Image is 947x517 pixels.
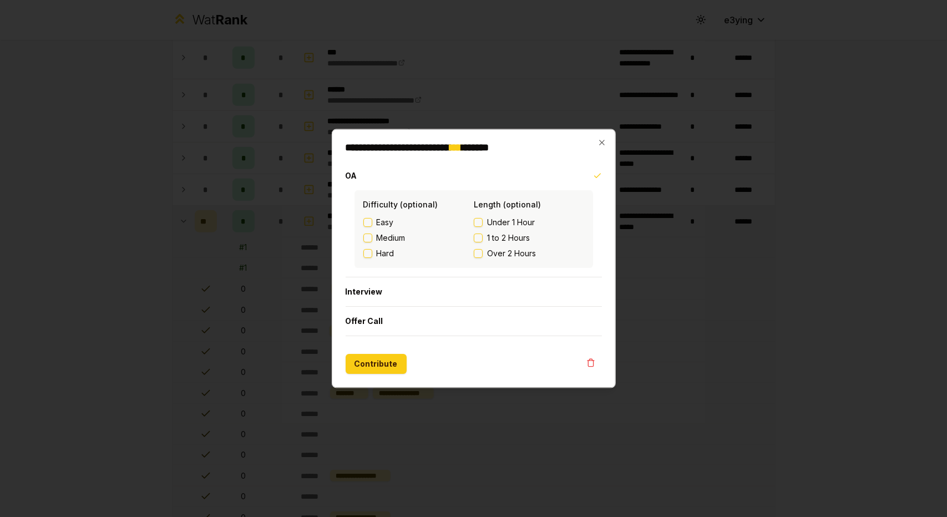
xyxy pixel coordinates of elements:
[363,234,372,243] button: Medium
[363,200,438,210] label: Difficulty (optional)
[377,249,394,260] span: Hard
[346,162,602,191] button: OA
[346,307,602,336] button: Offer Call
[487,249,536,260] span: Over 2 Hours
[474,219,483,227] button: Under 1 Hour
[363,250,372,258] button: Hard
[487,233,530,244] span: 1 to 2 Hours
[487,217,535,229] span: Under 1 Hour
[474,234,483,243] button: 1 to 2 Hours
[474,250,483,258] button: Over 2 Hours
[377,217,394,229] span: Easy
[346,278,602,307] button: Interview
[363,219,372,227] button: Easy
[346,354,407,374] button: Contribute
[474,200,541,210] label: Length (optional)
[377,233,406,244] span: Medium
[346,191,602,277] div: OA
